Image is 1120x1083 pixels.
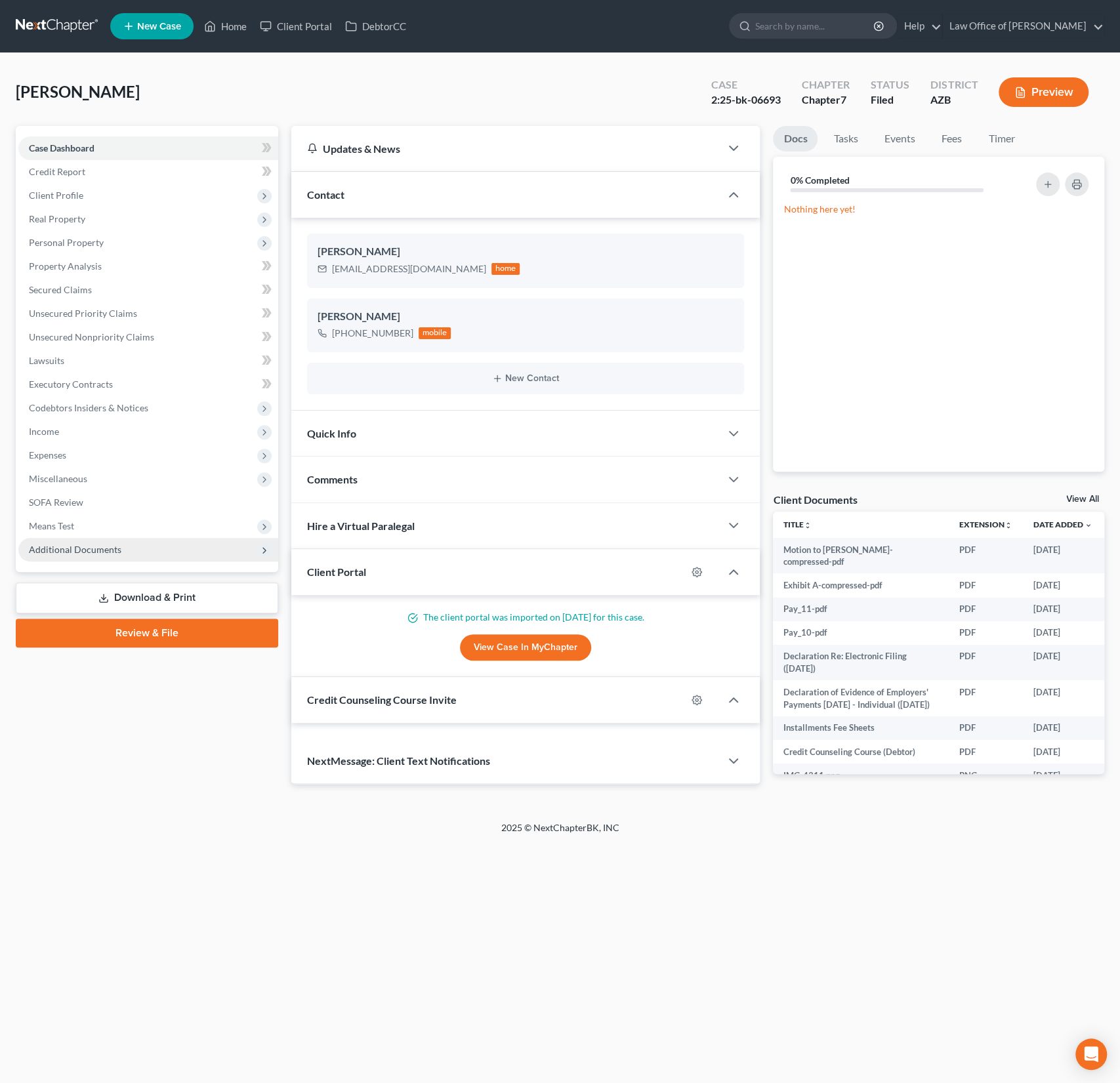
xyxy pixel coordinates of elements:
td: Credit Counseling Course (Debtor) [773,740,949,764]
div: Chapter [802,92,850,108]
span: Income [29,426,59,437]
td: PDF [949,645,1023,681]
a: Secured Claims [18,278,278,302]
span: Unsecured Priority Claims [29,308,137,319]
strong: 0% Completed [790,174,849,186]
a: Date Added expand_more [1033,520,1092,529]
td: [DATE] [1023,573,1103,597]
a: Docs [773,126,818,152]
td: PDF [949,716,1023,740]
a: Extensionunfold_more [959,520,1012,529]
a: View All [1066,495,1099,504]
a: View Case in MyChapter [460,634,591,661]
td: IMG_4311.png [773,764,949,787]
div: 2:25-bk-06693 [711,92,781,108]
a: Download & Print [16,582,278,613]
span: Contact [307,188,344,201]
div: Case [711,77,781,92]
span: Means Test [29,520,74,531]
input: Search by name... [755,14,875,38]
a: Fees [930,126,972,152]
button: Preview [999,77,1089,107]
a: Timer [978,126,1025,152]
button: New Contact [318,373,734,384]
td: PDF [949,740,1023,764]
span: Property Analysis [29,260,102,272]
td: Installments Fee Sheets [773,716,949,740]
td: Exhibit A-compressed-pdf [773,573,949,597]
a: Client Portal [253,14,339,38]
a: Home [197,14,253,38]
div: Open Intercom Messenger [1075,1038,1107,1070]
div: [PHONE_NUMBER] [332,327,413,340]
td: [DATE] [1023,716,1103,740]
span: SOFA Review [29,497,83,508]
span: Case Dashboard [29,142,94,153]
td: [DATE] [1023,680,1103,716]
span: Credit Report [29,166,85,177]
div: Filed [871,92,909,108]
span: Personal Property [29,237,104,248]
td: Declaration of Evidence of Employers' Payments [DATE] - Individual ([DATE]) [773,680,949,716]
span: Additional Documents [29,544,121,555]
td: Pay_11-pdf [773,598,949,621]
div: [PERSON_NAME] [318,244,734,260]
a: Unsecured Nonpriority Claims [18,325,278,349]
p: Nothing here yet! [783,203,1094,216]
span: Lawsuits [29,355,64,366]
div: Client Documents [773,493,857,506]
td: PDF [949,538,1023,574]
a: Lawsuits [18,349,278,373]
div: District [930,77,978,92]
span: Credit Counseling Course Invite [307,693,457,706]
span: New Case [137,22,181,31]
td: Motion to [PERSON_NAME]-compressed-pdf [773,538,949,574]
span: Real Property [29,213,85,224]
span: Miscellaneous [29,473,87,484]
a: Case Dashboard [18,136,278,160]
span: Quick Info [307,427,356,439]
td: PDF [949,573,1023,597]
td: PNG [949,764,1023,787]
a: Tasks [823,126,868,152]
span: Secured Claims [29,284,92,295]
a: Help [898,14,942,38]
td: [DATE] [1023,740,1103,764]
td: [DATE] [1023,645,1103,681]
div: [PERSON_NAME] [318,309,734,325]
a: Property Analysis [18,255,278,278]
div: Status [871,77,909,92]
td: PDF [949,621,1023,645]
span: Comments [307,473,358,485]
span: [PERSON_NAME] [16,82,140,101]
span: Client Profile [29,190,83,201]
i: unfold_more [1005,521,1012,529]
div: Updates & News [307,142,705,155]
div: Chapter [802,77,850,92]
span: 7 [840,93,846,106]
i: expand_more [1085,521,1092,529]
a: SOFA Review [18,491,278,514]
div: home [491,263,520,275]
span: Hire a Virtual Paralegal [307,520,415,532]
a: Credit Report [18,160,278,184]
a: Events [873,126,925,152]
a: Review & File [16,619,278,647]
td: PDF [949,598,1023,621]
a: Executory Contracts [18,373,278,396]
td: Declaration Re: Electronic Filing ([DATE]) [773,645,949,681]
a: DebtorCC [339,14,413,38]
td: Pay_10-pdf [773,621,949,645]
a: Unsecured Priority Claims [18,302,278,325]
td: [DATE] [1023,598,1103,621]
td: [DATE] [1023,621,1103,645]
div: 2025 © NextChapterBK, INC [186,821,934,845]
a: Law Office of [PERSON_NAME] [943,14,1104,38]
td: [DATE] [1023,764,1103,787]
span: Client Portal [307,565,366,578]
span: Unsecured Nonpriority Claims [29,331,154,342]
i: unfold_more [804,521,812,529]
div: mobile [419,327,451,339]
span: Executory Contracts [29,378,113,390]
span: Codebtors Insiders & Notices [29,402,148,413]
